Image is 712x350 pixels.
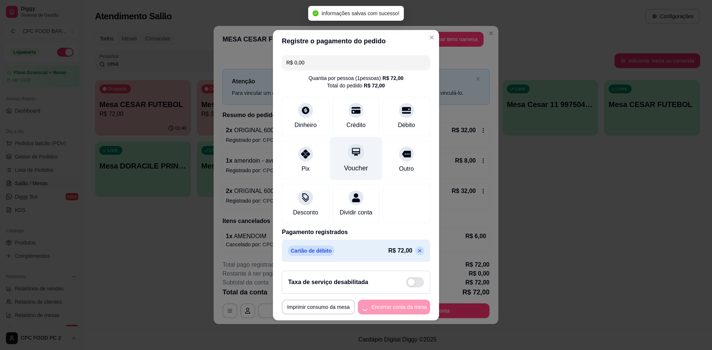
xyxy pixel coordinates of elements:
div: Crédito [346,121,366,130]
p: Cartão de débito [288,246,334,256]
button: Imprimir consumo da mesa [282,300,355,314]
div: Quantia por pessoa ( 1 pessoas) [309,74,403,82]
div: Débito [398,121,415,130]
p: Pagamento registrados [282,228,430,237]
div: Total do pedido [327,82,385,89]
input: Ex.: hambúrguer de cordeiro [286,55,426,70]
div: Dinheiro [294,121,317,130]
div: R$ 72,00 [382,74,403,82]
p: R$ 72,00 [388,246,412,255]
div: R$ 72,00 [364,82,385,89]
div: Outro [399,164,414,173]
div: Dividir conta [340,208,372,217]
div: Voucher [344,163,368,173]
div: Pix [301,164,310,173]
header: Registre o pagamento do pedido [273,30,439,52]
button: Close [426,31,438,43]
div: Desconto [293,208,318,217]
span: Informações salvas com sucesso! [322,10,399,16]
h2: Taxa de serviço desabilitada [288,278,368,287]
span: check-circle [313,10,319,16]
